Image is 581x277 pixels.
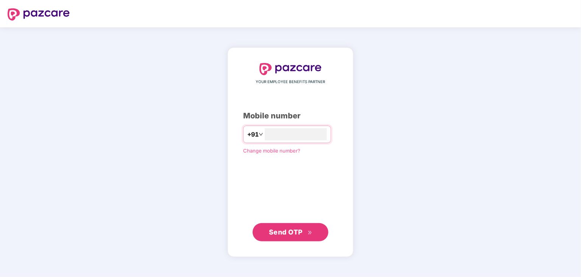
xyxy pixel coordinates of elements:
[259,63,322,75] img: logo
[243,148,300,154] a: Change mobile number?
[253,223,328,241] button: Send OTPdouble-right
[256,79,325,85] span: YOUR EMPLOYEE BENEFITS PARTNER
[247,130,259,139] span: +91
[243,110,338,122] div: Mobile number
[259,132,263,137] span: down
[308,230,312,235] span: double-right
[8,8,70,20] img: logo
[269,228,303,236] span: Send OTP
